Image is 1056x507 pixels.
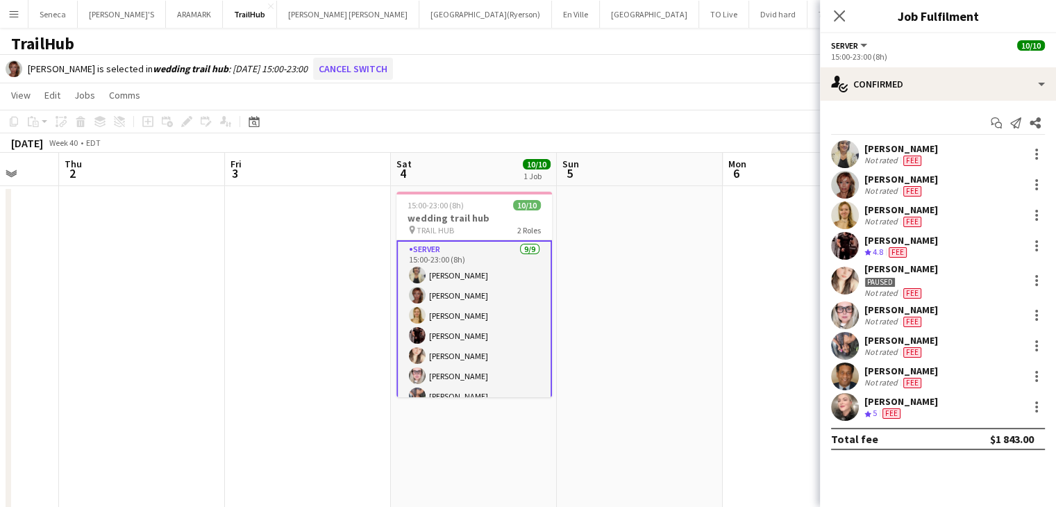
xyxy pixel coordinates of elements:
div: Not rated [864,185,900,197]
div: Crew has different fees then in role [880,408,903,419]
span: Sun [562,158,579,170]
span: 2 Roles [517,225,541,235]
div: Confirmed [820,67,1056,101]
app-card-role: SERVER9/915:00-23:00 (8h)[PERSON_NAME][PERSON_NAME][PERSON_NAME][PERSON_NAME][PERSON_NAME][PERSON... [396,240,552,451]
button: TrailHub [223,1,277,28]
button: [GEOGRAPHIC_DATA](Ryerson) [419,1,552,28]
button: Cancel switch [313,58,393,80]
span: 10/10 [513,200,541,210]
div: Crew has different fees then in role [886,247,910,258]
div: [PERSON_NAME] [864,395,938,408]
button: TO Live [699,1,749,28]
h3: wedding trail hub [396,212,552,224]
div: Crew has different fees then in role [900,216,924,227]
span: Fee [903,217,921,227]
div: Crew has different fees then in role [900,316,924,327]
button: [PERSON_NAME]'S [78,1,166,28]
button: En Ville [552,1,600,28]
a: Edit [39,86,66,104]
span: 4 [394,165,412,181]
span: Fee [903,156,921,166]
span: 15:00-23:00 (8h) [408,200,464,210]
b: wedding trail hub [153,63,228,75]
app-job-card: 15:00-23:00 (8h)10/10wedding trail hub TRAIL HUB2 RolesSERVER9/915:00-23:00 (8h)[PERSON_NAME][PER... [396,192,552,397]
div: 1 Job [523,171,550,181]
span: Sat [396,158,412,170]
div: EDT [86,138,101,148]
div: [PERSON_NAME] [864,304,938,316]
span: 5 [560,165,579,181]
div: [PERSON_NAME] [864,173,938,185]
div: Not rated [864,347,900,358]
span: Fee [903,347,921,358]
div: Not rated [864,316,900,327]
span: Mon [728,158,746,170]
span: Edit [44,89,60,101]
span: Fri [231,158,242,170]
span: Jobs [74,89,95,101]
h3: Job Fulfilment [820,7,1056,25]
span: Week 40 [46,138,81,148]
div: [PERSON_NAME] [864,263,938,275]
span: 6 [726,165,746,181]
i: : [DATE] 15:00-23:00 [153,63,308,75]
div: [PERSON_NAME] [864,234,938,247]
button: [GEOGRAPHIC_DATA] [600,1,699,28]
button: Seneca [28,1,78,28]
button: SERVER [831,40,869,51]
span: 10/10 [1017,40,1045,51]
span: Fee [882,408,900,419]
span: 2 [62,165,82,181]
div: [PERSON_NAME] [864,203,938,216]
div: Total fee [831,432,878,446]
span: Fee [889,247,907,258]
div: Crew has different fees then in role [900,347,924,358]
div: [PERSON_NAME] [864,142,938,155]
div: Not rated [864,155,900,166]
div: [DATE] [11,136,43,150]
div: Crew has different fees then in role [900,288,924,299]
span: Thu [65,158,82,170]
h1: TrailHub [11,33,74,54]
div: Crew has different fees then in role [900,185,924,197]
div: Not rated [864,288,900,299]
span: 4.8 [873,247,883,257]
button: Dvid hard [749,1,807,28]
div: $1 843.00 [990,432,1034,446]
div: Not rated [864,377,900,388]
div: [PERSON_NAME] [864,365,938,377]
span: Fee [903,378,921,388]
a: Comms [103,86,146,104]
button: 7th Heaven Catering [807,1,903,28]
span: Fee [903,186,921,197]
button: [PERSON_NAME] [PERSON_NAME] [277,1,419,28]
span: Fee [903,317,921,327]
span: View [11,89,31,101]
div: [PERSON_NAME] is selected in [28,63,308,75]
button: ARAMARK [166,1,223,28]
span: Comms [109,89,140,101]
span: Fee [903,288,921,299]
span: TRAIL HUB [417,225,454,235]
div: [PERSON_NAME] [864,334,938,347]
span: SERVER [831,40,858,51]
a: Jobs [69,86,101,104]
div: Not rated [864,216,900,227]
span: 3 [228,165,242,181]
div: Crew has different fees then in role [900,377,924,388]
span: 5 [873,408,877,418]
div: Paused [864,277,896,288]
span: 10/10 [523,159,551,169]
a: View [6,86,36,104]
div: 15:00-23:00 (8h) [831,51,1045,62]
div: Crew has different fees then in role [900,155,924,166]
